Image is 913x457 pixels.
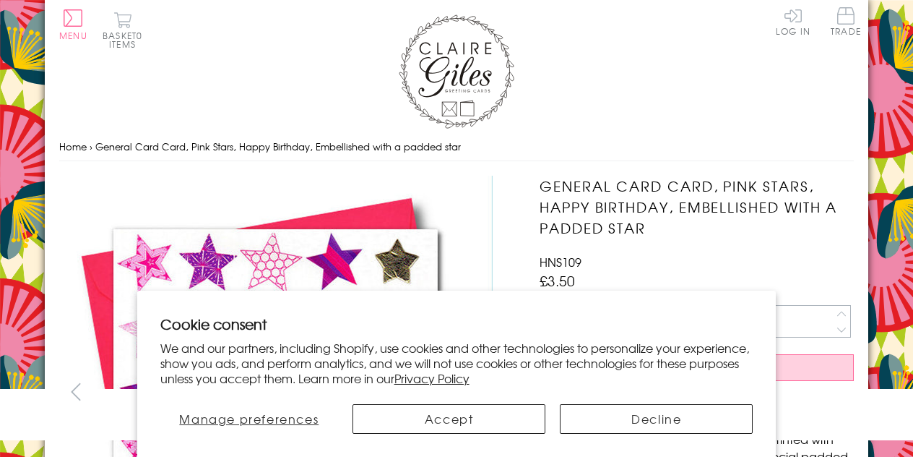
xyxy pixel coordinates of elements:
[540,176,854,238] h1: General Card Card, Pink Stars, Happy Birthday, Embellished with a padded star
[103,12,142,48] button: Basket0 items
[560,404,753,434] button: Decline
[540,253,581,270] span: HNS109
[179,410,319,427] span: Manage preferences
[831,7,861,35] span: Trade
[59,9,87,40] button: Menu
[160,404,338,434] button: Manage preferences
[831,7,861,38] a: Trade
[160,341,753,385] p: We and our partners, including Shopify, use cookies and other technologies to personalize your ex...
[59,29,87,42] span: Menu
[399,14,514,129] img: Claire Giles Greetings Cards
[160,314,753,334] h2: Cookie consent
[109,29,142,51] span: 0 items
[95,140,461,153] span: General Card Card, Pink Stars, Happy Birthday, Embellished with a padded star
[352,404,545,434] button: Accept
[776,7,810,35] a: Log In
[59,375,92,408] button: prev
[90,140,92,153] span: ›
[540,270,575,291] span: £3.50
[394,370,470,387] a: Privacy Policy
[59,132,854,162] nav: breadcrumbs
[59,140,87,153] a: Home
